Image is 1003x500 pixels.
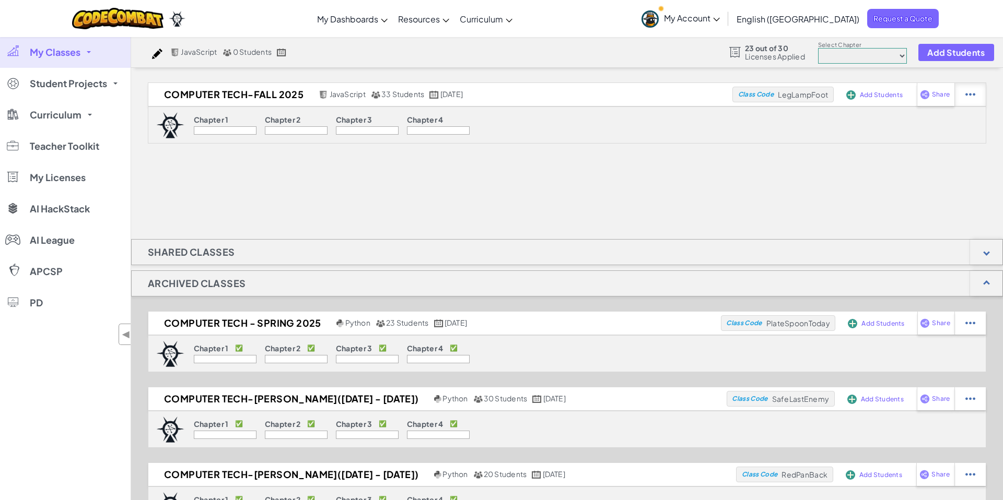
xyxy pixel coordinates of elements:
[932,91,950,98] span: Share
[307,344,315,352] p: ✅
[861,396,904,402] span: Add Students
[194,115,229,124] p: Chapter 1
[265,344,301,352] p: Chapter 2
[319,91,328,99] img: javascript.png
[156,341,184,367] img: logo
[846,470,855,480] img: IconAddStudents.svg
[532,395,542,403] img: calendar.svg
[732,396,767,402] span: Class Code
[376,319,385,327] img: MultipleUsers.png
[920,318,930,328] img: IconShare_Purple.svg
[148,87,732,102] a: Computer Tech-Fall 2025 JavaScript 33 Students [DATE]
[148,87,316,102] h2: Computer Tech-Fall 2025
[442,394,468,403] span: Python
[484,469,527,479] span: 20 Students
[920,394,930,403] img: IconShare_Purple.svg
[194,420,229,428] p: Chapter 1
[170,49,180,56] img: javascript.png
[636,2,725,35] a: My Account
[235,420,243,428] p: ✅
[772,394,829,403] span: SafeLastEnemy
[30,141,99,151] span: Teacher Toolkit
[473,471,483,479] img: MultipleUsers.png
[867,9,939,28] a: Request a Quote
[543,469,565,479] span: [DATE]
[454,5,518,33] a: Curriculum
[931,471,949,478] span: Share
[859,472,902,478] span: Add Students
[442,469,468,479] span: Python
[235,344,243,352] p: ✅
[745,44,805,52] span: 23 out of 30
[445,318,467,327] span: [DATE]
[265,420,301,428] p: Chapter 2
[122,327,131,342] span: ◀
[642,10,659,28] img: avatar
[30,173,86,182] span: My Licenses
[407,115,444,124] p: Chapter 4
[484,394,528,403] span: 30 Students
[379,344,387,352] p: ✅
[818,41,907,49] label: Select Chapter
[156,112,184,138] img: logo
[927,48,985,57] span: Add Students
[848,319,857,328] img: IconAddStudents.svg
[30,235,75,245] span: AI League
[782,470,827,479] span: RedPanBack
[965,394,975,403] img: IconStudentEllipsis.svg
[148,315,334,331] h2: Computer Tech - Spring 2025
[132,239,251,265] h1: Shared Classes
[336,420,372,428] p: Chapter 3
[965,470,975,479] img: IconStudentEllipsis.svg
[532,471,541,479] img: calendar.svg
[965,90,975,99] img: IconStudentEllipsis.svg
[450,420,458,428] p: ✅
[181,47,217,56] span: JavaScript
[30,110,81,120] span: Curriculum
[312,5,393,33] a: My Dashboards
[543,394,566,403] span: [DATE]
[847,395,857,404] img: IconAddStudents.svg
[194,344,229,352] p: Chapter 1
[920,90,930,99] img: IconShare_Purple.svg
[919,470,929,479] img: IconShare_Purple.svg
[307,420,315,428] p: ✅
[861,320,904,327] span: Add Students
[731,5,865,33] a: English ([GEOGRAPHIC_DATA])
[72,8,164,29] img: CodeCombat logo
[393,5,454,33] a: Resources
[738,91,774,98] span: Class Code
[434,471,442,479] img: python.png
[148,467,431,482] h2: Computer Tech-[PERSON_NAME]([DATE] - [DATE])
[379,420,387,428] p: ✅
[460,14,503,25] span: Curriculum
[30,47,80,57] span: My Classes
[30,204,90,213] span: AI HackStack
[766,318,830,328] span: PlateSpoonToday
[407,420,444,428] p: Chapter 4
[317,14,378,25] span: My Dashboards
[277,49,286,56] img: calendar.svg
[386,318,429,327] span: 23 Students
[846,90,856,100] img: IconAddStudents.svg
[429,91,439,99] img: calendar.svg
[381,89,425,99] span: 33 Students
[132,270,262,296] h1: Archived Classes
[932,320,950,326] span: Share
[737,14,859,25] span: English ([GEOGRAPHIC_DATA])
[233,47,272,56] span: 0 Students
[156,416,184,443] img: logo
[932,396,950,402] span: Share
[473,395,483,403] img: MultipleUsers.png
[30,79,107,88] span: Student Projects
[742,471,777,478] span: Class Code
[745,52,805,61] span: Licenses Applied
[965,318,975,328] img: IconStudentEllipsis.svg
[860,92,903,98] span: Add Students
[223,49,232,56] img: MultipleUsers.png
[345,318,370,327] span: Python
[330,89,366,99] span: JavaScript
[778,90,828,99] span: LegLampFoot
[398,14,440,25] span: Resources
